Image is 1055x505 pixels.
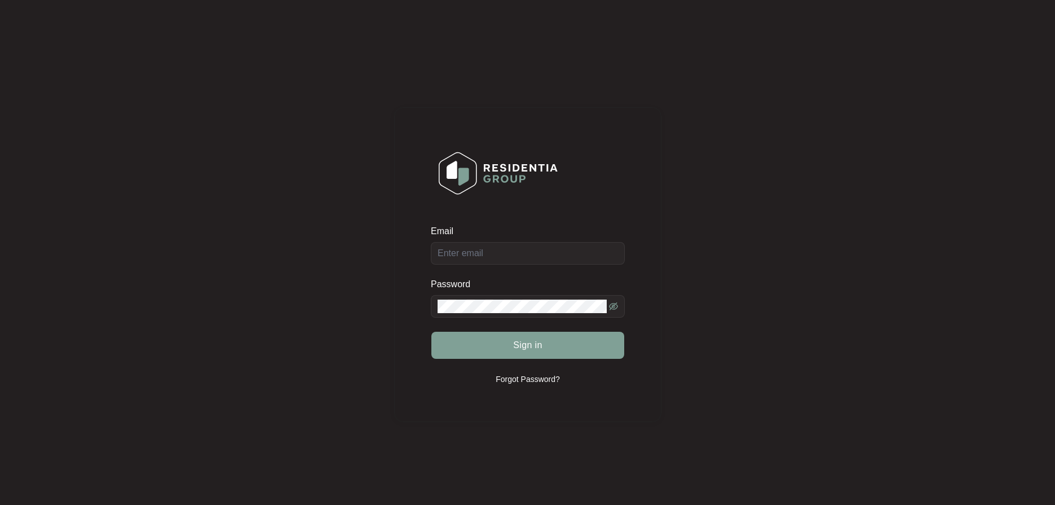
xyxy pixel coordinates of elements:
[431,279,479,290] label: Password
[438,300,607,313] input: Password
[431,144,565,202] img: Login Logo
[609,302,618,311] span: eye-invisible
[431,332,624,359] button: Sign in
[496,374,560,385] p: Forgot Password?
[431,242,625,265] input: Email
[431,226,461,237] label: Email
[513,339,542,352] span: Sign in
